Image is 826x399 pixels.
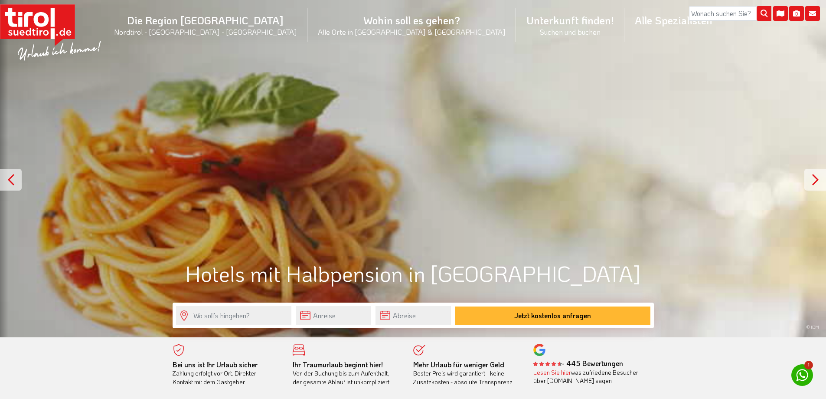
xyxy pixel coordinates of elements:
[293,360,383,369] b: Ihr Traumurlaub beginnt hier!
[791,364,813,386] a: 1
[533,359,623,368] b: - 445 Bewertungen
[104,4,307,46] a: Die Region [GEOGRAPHIC_DATA]Nordtirol - [GEOGRAPHIC_DATA] - [GEOGRAPHIC_DATA]
[413,360,504,369] b: Mehr Urlaub für weniger Geld
[296,306,371,325] input: Anreise
[293,360,400,386] div: Von der Buchung bis zum Aufenthalt, der gesamte Ablauf ist unkompliziert
[789,6,804,21] i: Fotogalerie
[176,306,291,325] input: Wo soll's hingehen?
[773,6,788,21] i: Karte öffnen
[533,368,571,376] a: Lesen Sie hier
[689,6,771,21] input: Wonach suchen Sie?
[173,360,280,386] div: Zahlung erfolgt vor Ort. Direkter Kontakt mit dem Gastgeber
[805,6,820,21] i: Kontakt
[413,360,521,386] div: Bester Preis wird garantiert - keine Zusatzkosten - absolute Transparenz
[173,261,654,285] h1: Hotels mit Halbpension in [GEOGRAPHIC_DATA]
[375,306,451,325] input: Abreise
[526,27,614,36] small: Suchen und buchen
[516,4,624,46] a: Unterkunft finden!Suchen und buchen
[533,368,641,385] div: was zufriedene Besucher über [DOMAIN_NAME] sagen
[624,4,723,36] a: Alle Spezialisten
[804,361,813,369] span: 1
[455,307,650,325] button: Jetzt kostenlos anfragen
[307,4,516,46] a: Wohin soll es gehen?Alle Orte in [GEOGRAPHIC_DATA] & [GEOGRAPHIC_DATA]
[173,360,258,369] b: Bei uns ist Ihr Urlaub sicher
[318,27,506,36] small: Alle Orte in [GEOGRAPHIC_DATA] & [GEOGRAPHIC_DATA]
[114,27,297,36] small: Nordtirol - [GEOGRAPHIC_DATA] - [GEOGRAPHIC_DATA]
